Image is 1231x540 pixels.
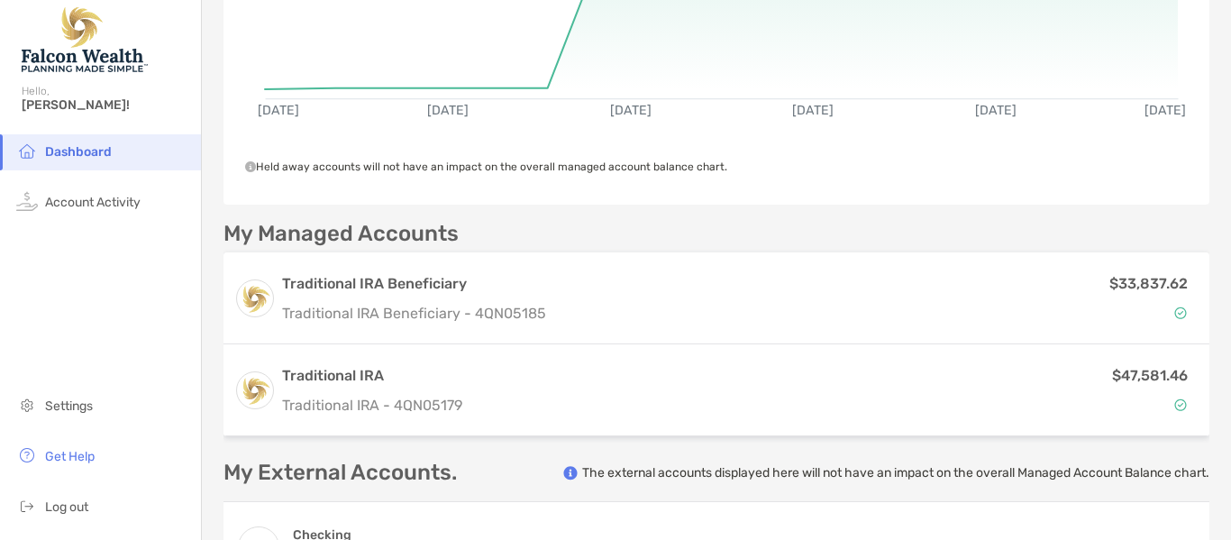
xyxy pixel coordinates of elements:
img: get-help icon [16,444,38,466]
span: Settings [45,398,93,414]
text: [DATE] [1144,103,1186,118]
p: My External Accounts. [223,462,457,484]
p: My Managed Accounts [223,223,459,245]
img: info [563,466,578,481]
img: Falcon Wealth Planning Logo [22,7,148,72]
img: activity icon [16,190,38,212]
img: logout icon [16,495,38,517]
text: [DATE] [792,103,834,118]
p: $47,581.46 [1112,364,1188,387]
p: Traditional IRA Beneficiary - 4QN05185 [282,302,546,325]
span: Get Help [45,449,95,464]
p: Traditional IRA - 4QN05179 [282,394,462,416]
h3: Traditional IRA Beneficiary [282,273,546,295]
h3: Traditional IRA [282,365,462,387]
img: settings icon [16,394,38,416]
p: The external accounts displayed here will not have an impact on the overall Managed Account Balan... [582,464,1209,481]
text: [DATE] [975,103,1017,118]
span: Log out [45,499,88,515]
img: Account Status icon [1174,398,1187,411]
text: [DATE] [427,103,469,118]
p: $33,837.62 [1109,272,1188,295]
img: Account Status icon [1174,307,1187,319]
text: [DATE] [258,103,299,118]
span: Held away accounts will not have an impact on the overall managed account balance chart. [245,160,727,173]
img: household icon [16,140,38,161]
span: [PERSON_NAME]! [22,97,190,113]
img: logo account [237,372,273,408]
img: logo account [237,280,273,316]
text: [DATE] [610,103,652,118]
span: Account Activity [45,195,141,210]
span: Dashboard [45,144,112,160]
